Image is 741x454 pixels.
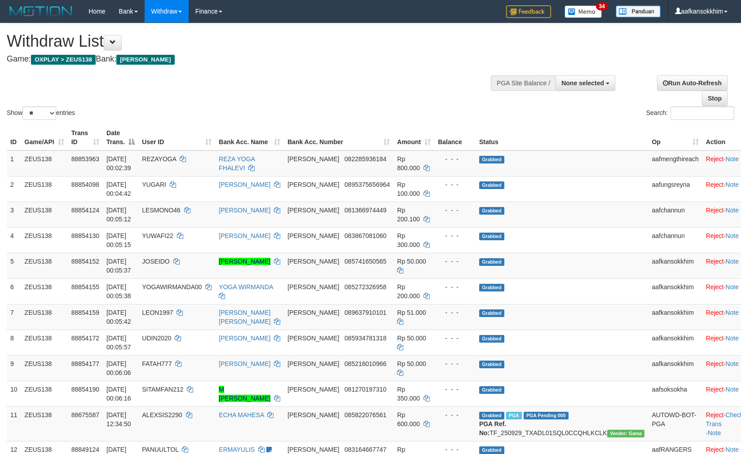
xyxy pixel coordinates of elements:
[397,360,426,367] span: Rp 50.000
[22,106,56,120] select: Showentries
[706,232,724,239] a: Reject
[438,445,472,454] div: - - -
[706,335,724,342] a: Reject
[706,181,724,188] a: Reject
[219,386,270,402] a: M [PERSON_NAME]
[287,386,339,393] span: [PERSON_NAME]
[438,334,472,343] div: - - -
[287,360,339,367] span: [PERSON_NAME]
[7,304,21,330] td: 7
[7,381,21,406] td: 10
[106,207,131,223] span: [DATE] 00:05:12
[142,411,182,419] span: ALEXSIS2290
[287,411,339,419] span: [PERSON_NAME]
[646,106,734,120] label: Search:
[344,446,386,453] span: Copy 083164667747 to clipboard
[138,125,215,150] th: User ID: activate to sort column ascending
[397,386,420,402] span: Rp 350.000
[565,5,602,18] img: Button%20Memo.svg
[725,309,739,316] a: Note
[725,446,739,453] a: Note
[479,233,504,240] span: Grabbed
[142,283,202,291] span: YOGAWIRMANDA00
[479,284,504,291] span: Grabbed
[71,309,99,316] span: 88854159
[479,258,504,266] span: Grabbed
[219,446,255,453] a: ERMAYULIS
[706,386,724,393] a: Reject
[344,283,386,291] span: Copy 085272326958 to clipboard
[706,258,724,265] a: Reject
[344,232,386,239] span: Copy 083867081060 to clipboard
[479,156,504,163] span: Grabbed
[706,411,724,419] a: Reject
[438,410,472,419] div: - - -
[476,125,648,150] th: Status
[106,258,131,274] span: [DATE] 00:05:37
[725,181,739,188] a: Note
[31,55,96,65] span: OXPLAY > ZEUS138
[706,207,724,214] a: Reject
[648,227,702,253] td: aafchannun
[596,2,608,10] span: 34
[344,155,386,163] span: Copy 082285936184 to clipboard
[287,207,339,214] span: [PERSON_NAME]
[71,232,99,239] span: 88854130
[71,207,99,214] span: 88854124
[21,330,68,355] td: ZEUS138
[7,278,21,304] td: 6
[438,231,472,240] div: - - -
[491,75,556,91] div: PGA Site Balance /
[106,411,131,428] span: [DATE] 12:34:50
[397,207,420,223] span: Rp 200.100
[106,283,131,300] span: [DATE] 00:05:38
[648,125,702,150] th: Op: activate to sort column ascending
[142,386,183,393] span: SITAMFAN212
[616,5,661,18] img: panduan.png
[648,278,702,304] td: aafkansokkhim
[708,429,721,436] a: Note
[561,79,604,87] span: None selected
[287,155,339,163] span: [PERSON_NAME]
[648,355,702,381] td: aafkansokkhim
[397,155,420,172] span: Rp 800.000
[479,386,504,394] span: Grabbed
[287,309,339,316] span: [PERSON_NAME]
[344,258,386,265] span: Copy 085741650565 to clipboard
[7,55,485,64] h4: Game: Bank:
[393,125,434,150] th: Amount: activate to sort column ascending
[344,207,386,214] span: Copy 081366974449 to clipboard
[344,360,386,367] span: Copy 085216010966 to clipboard
[219,309,270,325] a: [PERSON_NAME] [PERSON_NAME]
[219,360,270,367] a: [PERSON_NAME]
[7,355,21,381] td: 9
[106,360,131,376] span: [DATE] 00:06:06
[438,359,472,368] div: - - -
[706,360,724,367] a: Reject
[7,4,75,18] img: MOTION_logo.png
[648,381,702,406] td: aafsoksokha
[725,283,739,291] a: Note
[648,150,702,176] td: aafmengthireach
[287,446,339,453] span: [PERSON_NAME]
[438,308,472,317] div: - - -
[7,253,21,278] td: 5
[438,257,472,266] div: - - -
[219,258,270,265] a: [PERSON_NAME]
[438,385,472,394] div: - - -
[7,150,21,176] td: 1
[648,304,702,330] td: aafkansokkhim
[71,446,99,453] span: 88849124
[219,283,273,291] a: YOGA WIRMANDA
[397,181,420,197] span: Rp 100.000
[438,154,472,163] div: - - -
[725,360,739,367] a: Note
[506,5,551,18] img: Feedback.jpg
[215,125,284,150] th: Bank Acc. Name: activate to sort column ascending
[21,278,68,304] td: ZEUS138
[21,304,68,330] td: ZEUS138
[287,335,339,342] span: [PERSON_NAME]
[103,125,138,150] th: Date Trans.: activate to sort column descending
[219,155,255,172] a: REZA YOGA FHALEVI
[71,386,99,393] span: 88854190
